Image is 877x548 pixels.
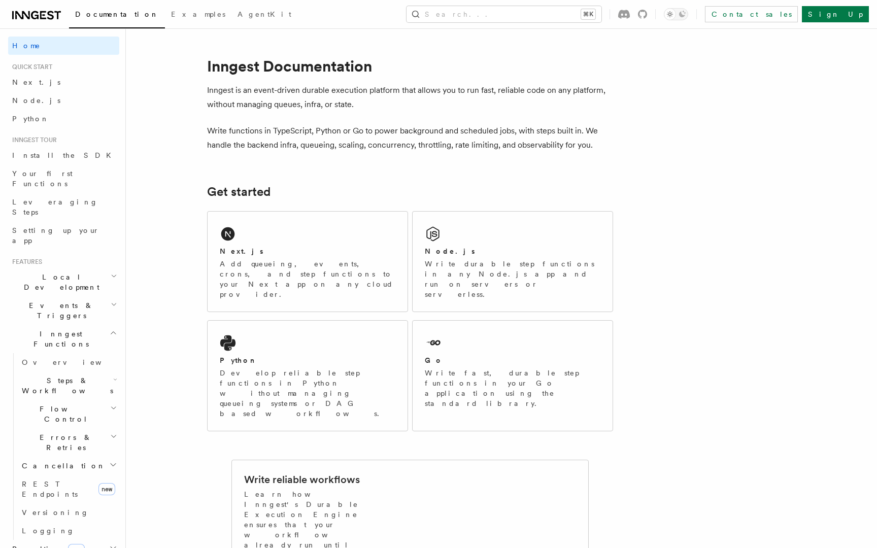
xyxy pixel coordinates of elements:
[207,124,613,152] p: Write functions in TypeScript, Python or Go to power background and scheduled jobs, with steps bu...
[8,296,119,325] button: Events & Triggers
[8,329,110,349] span: Inngest Functions
[18,428,119,457] button: Errors & Retries
[8,146,119,164] a: Install the SDK
[802,6,869,22] a: Sign Up
[8,110,119,128] a: Python
[18,475,119,503] a: REST Endpointsnew
[18,432,110,453] span: Errors & Retries
[12,41,41,51] span: Home
[207,57,613,75] h1: Inngest Documentation
[705,6,798,22] a: Contact sales
[207,83,613,112] p: Inngest is an event-driven durable execution platform that allows you to run fast, reliable code ...
[18,353,119,371] a: Overview
[12,115,49,123] span: Python
[12,151,117,159] span: Install the SDK
[98,483,115,495] span: new
[8,353,119,540] div: Inngest Functions
[22,480,78,498] span: REST Endpoints
[8,221,119,250] a: Setting up your app
[18,457,119,475] button: Cancellation
[425,246,475,256] h2: Node.js
[407,6,601,22] button: Search...⌘K
[12,226,99,245] span: Setting up your app
[8,91,119,110] a: Node.js
[18,461,106,471] span: Cancellation
[220,355,257,365] h2: Python
[207,211,408,312] a: Next.jsAdd queueing, events, crons, and step functions to your Next app on any cloud provider.
[22,358,126,366] span: Overview
[8,268,119,296] button: Local Development
[425,259,600,299] p: Write durable step functions in any Node.js app and run on servers or serverless.
[165,3,231,27] a: Examples
[8,193,119,221] a: Leveraging Steps
[12,78,60,86] span: Next.js
[8,63,52,71] span: Quick start
[8,300,111,321] span: Events & Triggers
[18,404,110,424] span: Flow Control
[220,246,263,256] h2: Next.js
[12,198,98,216] span: Leveraging Steps
[8,73,119,91] a: Next.js
[412,320,613,431] a: GoWrite fast, durable step functions in your Go application using the standard library.
[581,9,595,19] kbd: ⌘K
[8,164,119,193] a: Your first Functions
[8,325,119,353] button: Inngest Functions
[238,10,291,18] span: AgentKit
[425,355,443,365] h2: Go
[207,185,271,199] a: Get started
[8,37,119,55] a: Home
[12,96,60,105] span: Node.js
[18,400,119,428] button: Flow Control
[22,508,89,517] span: Versioning
[18,375,113,396] span: Steps & Workflows
[220,368,395,419] p: Develop reliable step functions in Python without managing queueing systems or DAG based workflows.
[171,10,225,18] span: Examples
[18,371,119,400] button: Steps & Workflows
[12,169,73,188] span: Your first Functions
[69,3,165,28] a: Documentation
[75,10,159,18] span: Documentation
[412,211,613,312] a: Node.jsWrite durable step functions in any Node.js app and run on servers or serverless.
[220,259,395,299] p: Add queueing, events, crons, and step functions to your Next app on any cloud provider.
[244,472,360,487] h2: Write reliable workflows
[8,272,111,292] span: Local Development
[18,503,119,522] a: Versioning
[18,522,119,540] a: Logging
[207,320,408,431] a: PythonDevelop reliable step functions in Python without managing queueing systems or DAG based wo...
[22,527,75,535] span: Logging
[8,136,57,144] span: Inngest tour
[425,368,600,408] p: Write fast, durable step functions in your Go application using the standard library.
[8,258,42,266] span: Features
[664,8,688,20] button: Toggle dark mode
[231,3,297,27] a: AgentKit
